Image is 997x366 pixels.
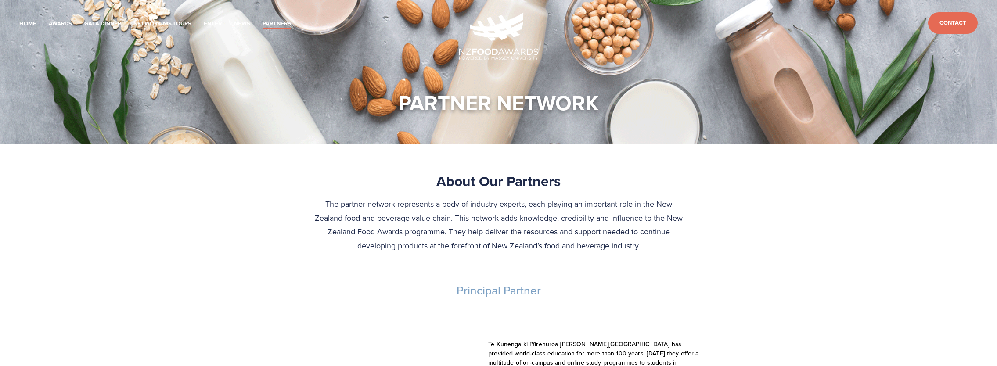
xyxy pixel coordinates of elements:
[84,19,121,29] a: Gala Dinner
[314,197,684,252] p: The partner network represents a body of industry experts, each playing an important role in the ...
[133,19,191,29] a: Networking-Tours
[398,90,599,116] h1: PARTNER NETWORK
[436,171,561,191] strong: About Our Partners
[234,19,250,29] a: News
[49,19,72,29] a: Awards
[19,19,36,29] a: Home
[928,12,978,34] a: Contact
[218,283,780,298] h3: Principal Partner
[204,19,222,29] a: Enter
[263,19,291,29] a: Partners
